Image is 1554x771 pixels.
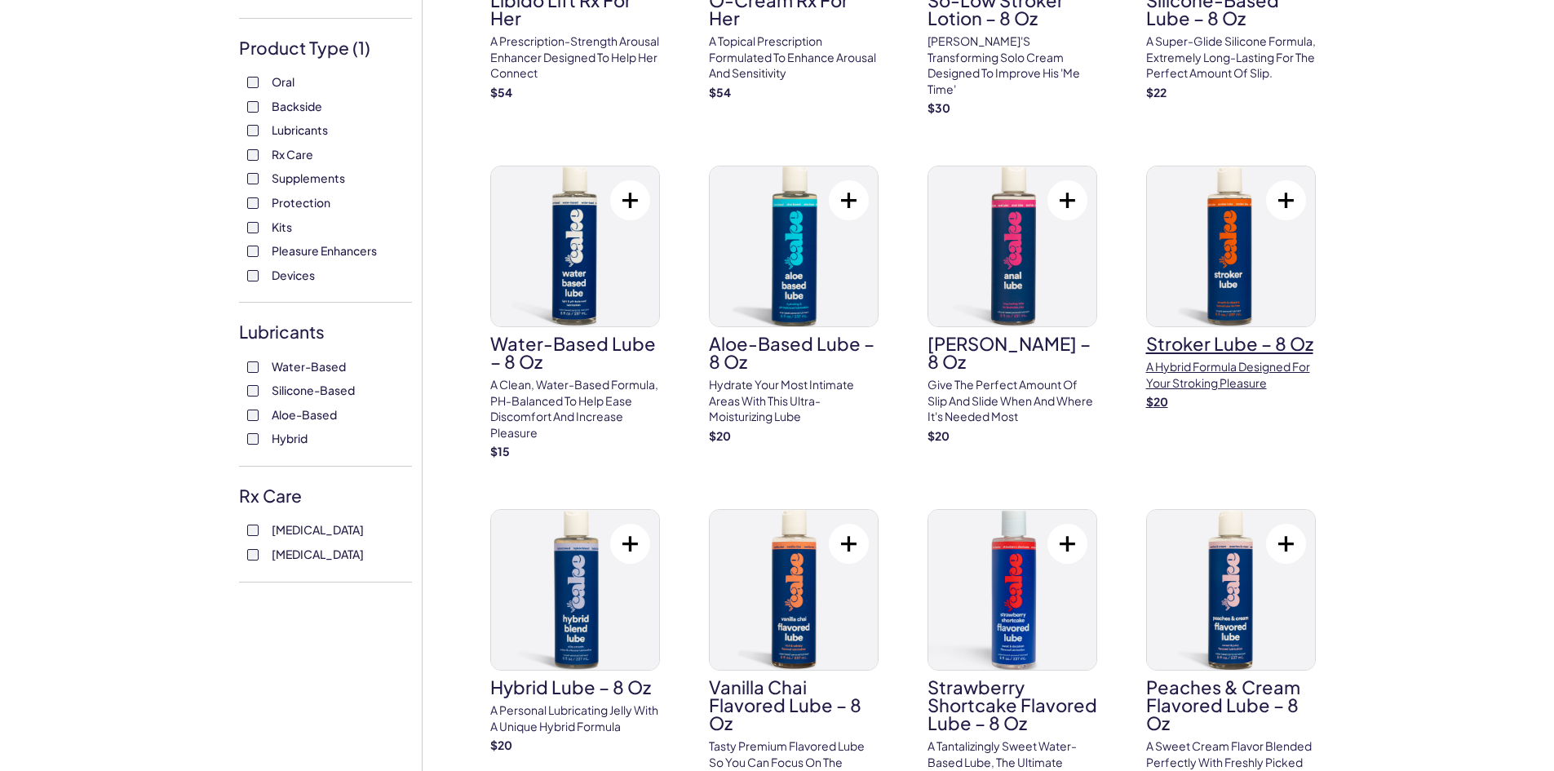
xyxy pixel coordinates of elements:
[247,149,259,161] input: Rx Care
[709,335,879,370] h3: Aloe-Based Lube – 8 oz
[272,216,292,237] span: Kits
[928,678,1097,732] h3: Strawberry Shortcake Flavored Lube – 8 oz
[928,377,1097,425] p: Give the perfect amount of slip and slide when and where it's needed most
[1147,510,1315,670] img: Peaches & Cream Flavored Lube – 8 oz
[247,385,259,397] input: Silicone-Based
[1147,166,1315,326] img: Stroker Lube – 8 oz
[710,510,878,670] img: Vanilla Chai Flavored Lube – 8 oz
[272,428,308,449] span: Hybrid
[709,377,879,425] p: Hydrate your most intimate areas with this ultra-moisturizing lube
[272,192,330,213] span: Protection
[490,444,510,459] strong: $ 15
[490,335,660,370] h3: Water-Based Lube – 8 oz
[928,428,950,443] strong: $ 20
[1146,166,1316,410] a: Stroker Lube – 8 ozStroker Lube – 8 ozA hybrid formula designed for your stroking pleasure$20
[272,167,345,188] span: Supplements
[247,101,259,113] input: Backside
[709,33,879,82] p: A topical prescription formulated to enhance arousal and sensitivity
[247,197,259,209] input: Protection
[490,377,660,441] p: A clean, water-based formula, pH-balanced to help ease discomfort and increase pleasure
[490,33,660,82] p: A prescription-strength arousal enhancer designed to help her connect
[272,144,313,165] span: Rx Care
[247,125,259,136] input: Lubricants
[247,361,259,373] input: Water-Based
[247,222,259,233] input: Kits
[272,356,346,377] span: Water-Based
[247,433,259,445] input: Hybrid
[272,264,315,286] span: Devices
[247,410,259,421] input: Aloe-Based
[272,543,364,565] span: [MEDICAL_DATA]
[928,166,1097,444] a: Anal Lube – 8 oz[PERSON_NAME] – 8 ozGive the perfect amount of slip and slide when and where it's...
[1146,678,1316,732] h3: Peaches & Cream Flavored Lube – 8 oz
[709,428,731,443] strong: $ 20
[490,678,660,696] h3: Hybrid Lube – 8 oz
[272,379,355,401] span: Silicone-Based
[490,85,512,100] strong: $ 54
[1146,394,1168,409] strong: $ 20
[272,404,337,425] span: Aloe-Based
[709,166,879,444] a: Aloe-Based Lube – 8 ozAloe-Based Lube – 8 ozHydrate your most intimate areas with this ultra-mois...
[1146,85,1167,100] strong: $ 22
[247,246,259,257] input: Pleasure Enhancers
[710,166,878,326] img: Aloe-Based Lube – 8 oz
[247,525,259,536] input: [MEDICAL_DATA]
[491,166,659,326] img: Water-Based Lube – 8 oz
[491,510,659,670] img: Hybrid Lube – 8 oz
[928,510,1096,670] img: Strawberry Shortcake Flavored Lube – 8 oz
[272,95,322,117] span: Backside
[272,119,328,140] span: Lubricants
[490,702,660,734] p: A personal lubricating jelly with a unique hybrid formula
[709,678,879,732] h3: Vanilla Chai Flavored Lube – 8 oz
[928,33,1097,97] p: [PERSON_NAME]'s transforming solo cream designed to improve his 'me time'
[928,335,1097,370] h3: [PERSON_NAME] – 8 oz
[1146,33,1316,82] p: A super-glide silicone formula, extremely long-lasting for the perfect amount of slip.
[1146,359,1316,391] p: A hybrid formula designed for your stroking pleasure
[490,738,512,752] strong: $ 20
[247,270,259,281] input: Devices
[709,85,731,100] strong: $ 54
[1146,335,1316,352] h3: Stroker Lube – 8 oz
[272,71,294,92] span: Oral
[247,77,259,88] input: Oral
[272,240,377,261] span: Pleasure Enhancers
[490,166,660,460] a: Water-Based Lube – 8 ozWater-Based Lube – 8 ozA clean, water-based formula, pH-balanced to help e...
[928,100,950,115] strong: $ 30
[247,549,259,561] input: [MEDICAL_DATA]
[272,519,364,540] span: [MEDICAL_DATA]
[247,173,259,184] input: Supplements
[928,166,1096,326] img: Anal Lube – 8 oz
[490,509,660,754] a: Hybrid Lube – 8 ozHybrid Lube – 8 ozA personal lubricating jelly with a unique hybrid formula$20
